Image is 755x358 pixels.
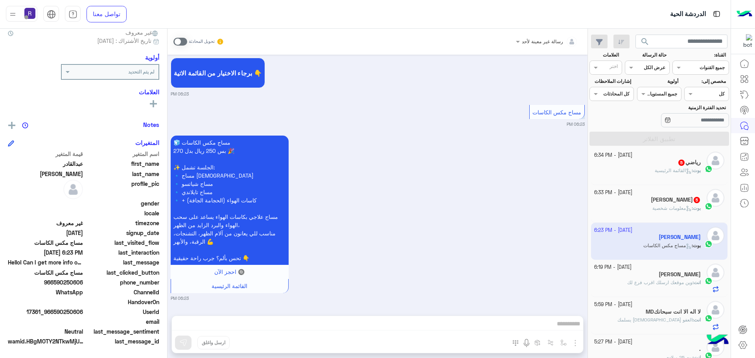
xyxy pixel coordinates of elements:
span: search [640,37,650,46]
label: القناة: [674,51,726,59]
small: 06:23 PM [567,121,585,127]
h5: رياضي [678,159,701,166]
span: معلومات شخصية [652,205,692,211]
span: تاريخ الأشتراك : [DATE] [97,37,151,45]
h5: MDلا اله الا انت سبحانك [646,308,701,315]
span: 17361_966590250606 [8,308,83,316]
span: 966590250606 [8,278,83,286]
img: profile [8,9,18,19]
p: الدردشة الحية [670,9,706,20]
p: 20/9/2025, 6:23 PM [171,136,289,265]
span: صلاح [8,170,83,178]
h6: المتغيرات [135,139,159,146]
span: first_name [85,160,160,168]
button: ارسل واغلق [197,336,230,349]
label: حالة الرسالة [626,51,667,59]
span: last_interaction [85,248,160,257]
img: WhatsApp [705,314,713,322]
img: defaultAdmin.png [707,152,724,169]
span: timezone [85,219,160,227]
label: مخصص إلى: [685,78,726,85]
div: اختر [610,63,619,72]
small: 06:23 PM [171,91,189,97]
img: WhatsApp [705,165,713,173]
span: signup_date [85,229,160,237]
span: غير معروف [8,219,83,227]
b: : [692,167,701,173]
span: null [8,199,83,207]
button: تطبيق الفلاتر [589,132,729,146]
span: profile_pic [85,180,160,198]
span: غير معروف [125,28,159,37]
span: 5 [678,160,685,166]
span: gender [85,199,160,207]
b: : [692,205,701,211]
span: عبدالقادر [8,160,83,168]
span: locale [85,209,160,217]
span: HandoverOn [85,298,160,306]
span: 2025-09-20T15:23:54.022Z [8,248,83,257]
span: last_name [85,170,160,178]
img: defaultAdmin.png [707,189,724,207]
button: search [635,35,655,51]
img: Logo [737,6,752,22]
img: defaultAdmin.png [63,180,83,199]
b: لم يتم التحديد [128,69,155,75]
span: وين موقعك ارسلك اقرب فرع لك [627,279,692,285]
label: تحديد الفترة الزمنية [638,104,726,111]
img: defaultAdmin.png [707,264,724,281]
img: defaultAdmin.png [707,301,724,319]
small: [DATE] - 6:34 PM [594,152,632,159]
span: العفو الله يسلمك [617,317,692,323]
img: tab [47,10,56,19]
img: userImage [24,8,35,19]
span: last_message [85,258,160,266]
span: Hello! Can I get more info on this? [8,258,83,266]
small: [DATE] - 5:59 PM [594,301,632,308]
span: انت [694,279,701,285]
img: notes [22,122,28,129]
small: [DATE] - 6:19 PM [594,264,632,271]
span: 5 [694,197,700,203]
small: [DATE] - 6:33 PM [594,189,632,196]
img: WhatsApp [705,277,713,285]
img: tab [712,9,722,19]
span: email [85,318,160,326]
label: إشارات الملاحظات [590,78,631,85]
small: 06:23 PM [171,295,189,301]
h5: . [699,346,701,352]
span: برجاء الاختيار من القائمة الاتية 👇 [174,69,262,77]
a: تواصل معنا [87,6,127,22]
img: add [8,122,15,129]
span: ChannelId [85,288,160,296]
img: tab [68,10,77,19]
span: last_message_id [88,337,159,345]
h6: Notes [143,121,159,128]
span: بوت [693,167,701,173]
a: tab [65,6,81,22]
span: last_visited_flow [85,239,160,247]
span: القائمة الرئيسية [212,283,247,289]
b: : [692,279,701,285]
label: العلامات [590,51,619,59]
h5: Arshad Boby [651,196,701,203]
span: null [8,209,83,217]
h5: رشيد [659,271,701,278]
img: hulul-logo.png [704,327,731,354]
span: phone_number [85,278,160,286]
span: 🔘 احجز الآن [214,268,245,275]
span: last_message_sentiment [85,327,160,336]
span: مساج مكس الكاسات [8,268,83,277]
span: بوت [693,205,701,211]
span: last_clicked_button [85,268,160,277]
h6: أولوية [145,54,159,61]
small: [DATE] - 5:27 PM [594,338,632,346]
span: null [8,318,83,326]
span: UserId [85,308,160,316]
small: تحويل المحادثة [189,39,215,45]
img: 322853014244696 [738,34,752,48]
span: null [8,298,83,306]
span: 0 [8,327,83,336]
span: قيمة المتغير [8,150,83,158]
span: 2 [8,288,83,296]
